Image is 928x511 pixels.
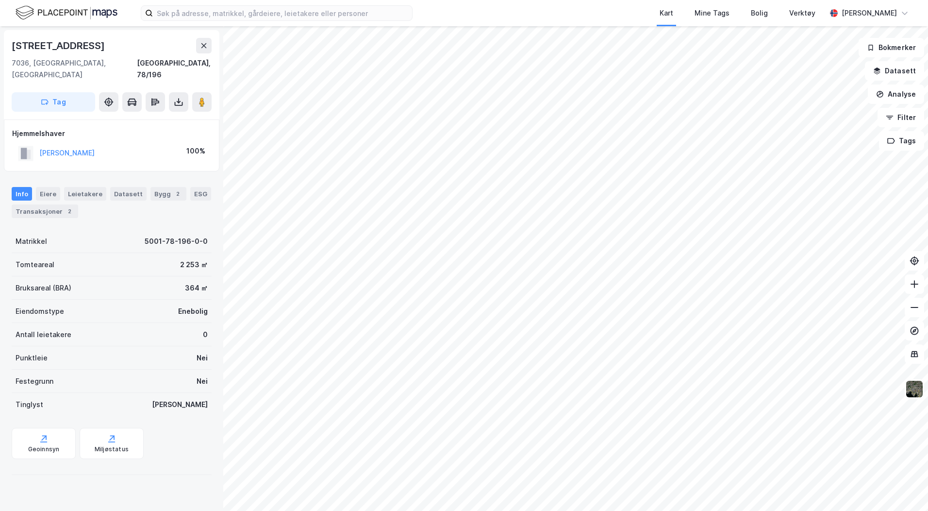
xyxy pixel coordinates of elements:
div: 7036, [GEOGRAPHIC_DATA], [GEOGRAPHIC_DATA] [12,57,137,81]
div: Bolig [751,7,768,19]
div: Geoinnsyn [28,445,60,453]
div: Verktøy [789,7,815,19]
button: Datasett [865,61,924,81]
div: 2 [65,206,74,216]
div: 0 [203,329,208,341]
button: Bokmerker [859,38,924,57]
div: [PERSON_NAME] [152,399,208,410]
div: Datasett [110,187,147,201]
div: Eiere [36,187,60,201]
div: Eiendomstype [16,306,64,317]
div: Punktleie [16,352,48,364]
img: 9k= [905,380,924,398]
div: Miljøstatus [95,445,129,453]
div: Info [12,187,32,201]
input: Søk på adresse, matrikkel, gårdeiere, leietakere eller personer [153,6,412,20]
div: 364 ㎡ [185,282,208,294]
button: Filter [878,108,924,127]
div: [GEOGRAPHIC_DATA], 78/196 [137,57,212,81]
div: Tomteareal [16,259,54,271]
div: 5001-78-196-0-0 [145,236,208,247]
div: Leietakere [64,187,106,201]
div: [STREET_ADDRESS] [12,38,107,53]
div: Kontrollprogram for chat [879,464,928,511]
div: [PERSON_NAME] [842,7,897,19]
iframe: Chat Widget [879,464,928,511]
div: Bruksareal (BRA) [16,282,71,294]
div: Enebolig [178,306,208,317]
div: Festegrunn [16,375,53,387]
div: Bygg [150,187,186,201]
div: Tinglyst [16,399,43,410]
div: Kart [660,7,673,19]
div: Matrikkel [16,236,47,247]
button: Tags [879,131,924,151]
img: logo.f888ab2527a4732fd821a326f86c7f29.svg [16,4,117,21]
div: 2 [173,189,182,199]
div: ESG [190,187,211,201]
div: Nei [197,375,208,387]
div: Nei [197,352,208,364]
div: 100% [186,145,205,157]
div: Antall leietakere [16,329,71,341]
div: Transaksjoner [12,204,78,218]
div: Mine Tags [695,7,729,19]
button: Analyse [868,85,924,104]
div: Hjemmelshaver [12,128,211,139]
button: Tag [12,92,95,112]
div: 2 253 ㎡ [180,259,208,271]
